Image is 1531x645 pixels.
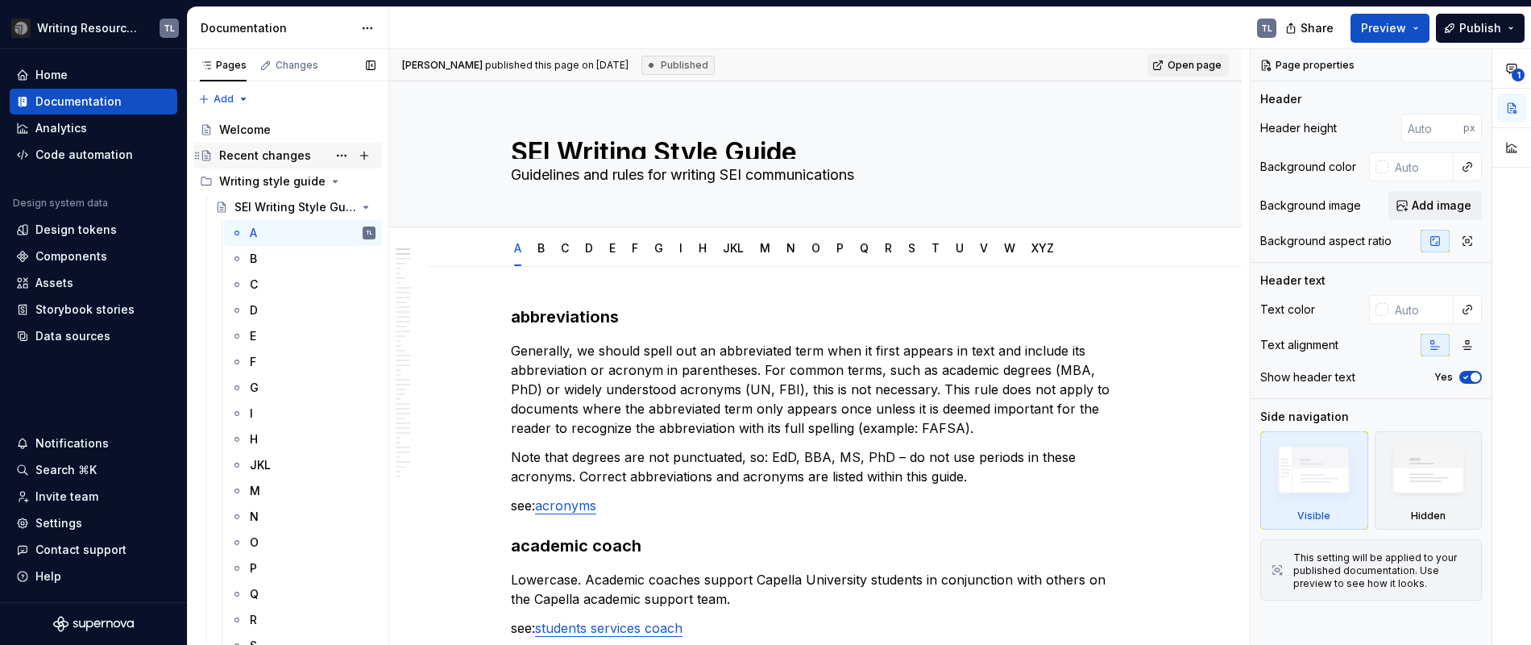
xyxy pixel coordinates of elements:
[860,241,869,255] a: Q
[35,435,109,451] div: Notifications
[224,530,382,556] a: O
[10,457,177,483] button: Search ⌘K
[980,241,988,255] a: V
[224,452,382,478] a: JKL
[224,220,382,246] a: ATL
[554,231,575,264] div: C
[1388,295,1454,324] input: Auto
[1260,91,1301,107] div: Header
[11,19,31,38] img: 3ce36157-9fde-47d2-9eb8-fa8ebb961d3d.png
[219,173,326,189] div: Writing style guide
[53,616,134,632] a: Supernova Logo
[250,560,257,576] div: P
[786,241,795,255] a: N
[1297,510,1330,522] div: Visible
[10,510,177,536] a: Settings
[224,504,382,530] a: N
[511,496,1120,515] p: see:
[723,241,744,255] a: JKL
[224,272,382,298] a: C
[1293,551,1471,590] div: This setting will be applied to your published documentation. Use preview to see how it looks.
[1168,59,1222,72] span: Open page
[234,199,356,215] div: SEI Writing Style Guide
[535,497,596,514] a: acronyms
[1260,233,1392,249] div: Background aspect ratio
[716,231,750,264] div: JKL
[1459,20,1501,36] span: Publish
[37,20,140,36] div: Writing Resources Test
[679,241,683,255] a: I
[250,586,259,602] div: Q
[780,231,802,264] div: N
[10,537,177,563] button: Contact support
[511,570,1120,609] p: Lowercase. Academic coaches support Capella University students in conjunction with others on the...
[1260,159,1356,175] div: Background color
[1388,152,1454,181] input: Auto
[276,59,318,72] div: Changes
[35,147,133,163] div: Code automation
[811,241,820,255] a: O
[224,556,382,581] a: P
[13,197,108,210] div: Design system data
[224,246,382,272] a: B
[214,93,234,106] span: Add
[925,231,946,264] div: T
[699,241,707,255] a: H
[830,231,850,264] div: P
[760,241,770,255] a: M
[956,241,964,255] a: U
[35,462,97,478] div: Search ⌘K
[508,231,528,264] div: A
[1031,241,1054,255] a: XYZ
[10,323,177,349] a: Data sources
[35,67,68,83] div: Home
[654,241,663,255] a: G
[35,94,122,110] div: Documentation
[585,241,593,255] a: D
[250,509,259,525] div: N
[193,143,382,169] a: Recent changes
[35,328,110,344] div: Data sources
[1004,241,1015,255] a: W
[1260,302,1315,318] div: Text color
[35,568,61,585] div: Help
[1434,371,1453,384] label: Yes
[10,142,177,168] a: Code automation
[1463,122,1475,135] p: px
[1436,14,1525,43] button: Publish
[250,277,258,293] div: C
[224,375,382,401] a: G
[908,241,915,255] a: S
[402,59,629,72] span: published this page on [DATE]
[1351,14,1429,43] button: Preview
[201,20,353,36] div: Documentation
[250,457,271,473] div: JKL
[609,241,616,255] a: E
[35,489,98,505] div: Invite team
[1260,409,1349,425] div: Side navigation
[508,133,1117,159] textarea: SEI Writing Style Guide
[193,117,382,143] a: Welcome
[511,536,641,556] strong: academic coach
[1512,69,1525,81] span: 1
[250,483,260,499] div: M
[224,323,382,349] a: E
[366,225,372,241] div: TL
[250,380,259,396] div: G
[10,89,177,114] a: Documentation
[250,406,253,422] div: I
[35,275,73,291] div: Assets
[224,581,382,607] a: Q
[648,231,670,264] div: G
[402,59,483,71] span: [PERSON_NAME]
[1261,22,1272,35] div: TL
[1401,114,1463,143] input: Auto
[511,447,1120,486] p: Note that degrees are not punctuated, so: EdD, BBA, MS, PhD – do not use periods in these acronym...
[224,401,382,427] a: I
[836,241,844,255] a: P
[673,231,689,264] div: I
[10,564,177,589] button: Help
[625,231,645,264] div: F
[1260,337,1338,353] div: Text alignment
[973,231,994,264] div: V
